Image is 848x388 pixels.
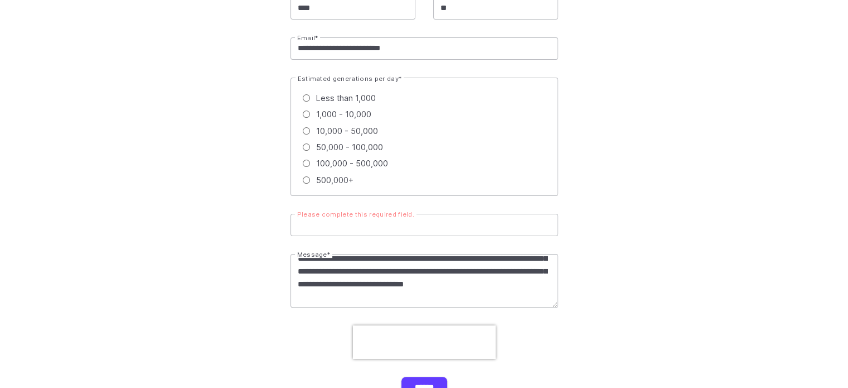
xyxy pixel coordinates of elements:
span: Message [297,251,327,258]
span: Email [297,34,316,42]
span: Less than 1,000 [316,92,376,104]
input: 50,000 - 100,000 [303,143,310,151]
span: 10,000 - 50,000 [316,124,378,137]
span: 50,000 - 100,000 [316,141,383,154]
span: Estimated generations per day [298,75,399,83]
input: 100,000 - 500,000 [303,160,310,167]
span: 100,000 - 500,000 [316,157,388,170]
input: 10,000 - 50,000 [303,127,310,135]
span: 500,000+ [316,174,353,186]
iframe: reCAPTCHA [353,325,496,359]
label: Please complete this required field. [295,212,417,218]
input: 1,000 - 10,000 [303,111,310,118]
input: Less than 1,000 [303,94,310,102]
span: 1,000 - 10,000 [316,108,371,121]
input: 500,000+ [303,176,310,184]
